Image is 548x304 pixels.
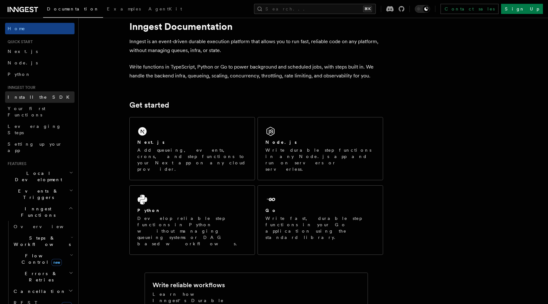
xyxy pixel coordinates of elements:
[107,6,141,11] span: Examples
[129,185,255,255] a: PythonDevelop reliable step functions in Python without managing queueing systems or DAG based wo...
[137,215,247,247] p: Develop reliable step functions in Python without managing queueing systems or DAG based workflows.
[5,23,75,34] a: Home
[265,147,375,172] p: Write durable step functions in any Node.js app and run on servers or serverless.
[8,25,25,32] span: Home
[11,232,75,250] button: Steps & Workflows
[5,203,75,221] button: Inngest Functions
[5,121,75,138] a: Leveraging Steps
[11,221,75,232] a: Overview
[11,250,75,268] button: Flow Controlnew
[11,288,66,294] span: Cancellation
[5,161,26,166] span: Features
[129,63,383,80] p: Write functions in TypeScript, Python or Go to power background and scheduled jobs, with steps bu...
[14,224,79,229] span: Overview
[5,170,69,183] span: Local Development
[8,142,62,153] span: Setting up your app
[8,106,45,117] span: Your first Functions
[8,72,31,77] span: Python
[5,188,69,201] span: Events & Triggers
[11,270,69,283] span: Errors & Retries
[11,268,75,286] button: Errors & Retries
[5,185,75,203] button: Events & Triggers
[11,235,71,248] span: Steps & Workflows
[5,103,75,121] a: Your first Functions
[5,46,75,57] a: Next.js
[501,4,543,14] a: Sign Up
[129,21,383,32] h1: Inngest Documentation
[47,6,99,11] span: Documentation
[5,85,36,90] span: Inngest tour
[258,117,383,180] a: Node.jsWrite durable step functions in any Node.js app and run on servers or serverless.
[129,101,169,109] a: Get started
[148,6,182,11] span: AgentKit
[43,2,103,18] a: Documentation
[129,117,255,180] a: Next.jsAdd queueing, events, crons, and step functions to your Next app on any cloud provider.
[5,57,75,69] a: Node.js
[145,2,186,17] a: AgentKit
[258,185,383,255] a: GoWrite fast, durable step functions in your Go application using the standard library.
[415,5,430,13] button: Toggle dark mode
[137,147,247,172] p: Add queueing, events, crons, and step functions to your Next app on any cloud provider.
[8,95,73,100] span: Install the SDK
[8,60,38,65] span: Node.js
[5,206,68,218] span: Inngest Functions
[440,4,499,14] a: Contact sales
[51,259,62,266] span: new
[254,4,376,14] button: Search...⌘K
[8,124,61,135] span: Leveraging Steps
[5,168,75,185] button: Local Development
[363,6,372,12] kbd: ⌘K
[103,2,145,17] a: Examples
[5,39,33,44] span: Quick start
[5,138,75,156] a: Setting up your app
[137,139,165,145] h2: Next.js
[137,207,161,214] h2: Python
[153,281,225,289] h2: Write reliable workflows
[11,286,75,297] button: Cancellation
[265,207,277,214] h2: Go
[5,91,75,103] a: Install the SDK
[265,139,297,145] h2: Node.js
[265,215,375,241] p: Write fast, durable step functions in your Go application using the standard library.
[11,253,70,265] span: Flow Control
[8,49,38,54] span: Next.js
[5,69,75,80] a: Python
[129,37,383,55] p: Inngest is an event-driven durable execution platform that allows you to run fast, reliable code ...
